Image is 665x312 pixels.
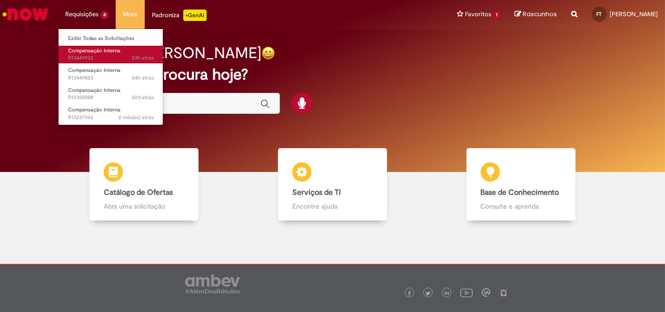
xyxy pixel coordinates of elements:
[523,10,557,19] span: Rascunhos
[69,66,596,83] h2: O que você procura hoje?
[58,29,163,125] ul: Requisições
[59,33,163,44] a: Exibir Todas as Solicitações
[59,105,163,122] a: Aberto R13237943 : Compensação Interna
[104,201,184,211] p: Abra uma solicitação
[427,148,615,221] a: Base de Conhecimento Consulte e aprenda
[460,286,473,299] img: logo_footer_youtube.png
[104,188,173,197] b: Catálogo de Ofertas
[292,201,373,211] p: Encontre ajuda
[152,10,207,21] div: Padroniza
[59,85,163,103] a: Aberto R13358000 : Compensação Interna
[493,11,500,19] span: 1
[132,94,154,101] span: 22d atrás
[132,54,154,61] time: 26/08/2025 17:22:26
[68,94,154,101] span: R13358000
[132,54,154,61] span: 23h atrás
[407,291,412,296] img: logo_footer_facebook.png
[261,46,275,60] img: happy-face.png
[123,10,138,19] span: More
[445,291,449,296] img: logo_footer_linkedin.png
[68,87,120,94] span: Compensação Interna
[59,65,163,83] a: Aberto R13449853 : Compensação Interna
[68,54,154,62] span: R13449933
[465,10,491,19] span: Favoritos
[238,148,427,221] a: Serviços de TI Encontre ajuda
[119,114,154,121] time: 03/07/2025 09:44:30
[185,274,240,293] img: logo_footer_ambev_rotulo_gray.png
[68,114,154,121] span: R13237943
[183,10,207,21] p: +GenAi
[65,10,99,19] span: Requisições
[100,11,109,19] span: 4
[426,291,430,296] img: logo_footer_twitter.png
[132,74,154,81] time: 26/08/2025 17:10:17
[69,45,261,61] h2: Boa tarde, [PERSON_NAME]
[481,188,559,197] b: Base de Conhecimento
[597,11,602,17] span: FT
[68,47,120,54] span: Compensação Interna
[68,67,120,74] span: Compensação Interna
[292,188,341,197] b: Serviços de TI
[50,148,238,221] a: Catálogo de Ofertas Abra uma solicitação
[515,10,557,19] a: Rascunhos
[132,74,154,81] span: 24h atrás
[482,288,490,297] img: logo_footer_workplace.png
[132,94,154,101] time: 06/08/2025 08:38:53
[59,46,163,63] a: Aberto R13449933 : Compensação Interna
[1,5,50,24] img: ServiceNow
[68,74,154,82] span: R13449853
[499,288,508,297] img: logo_footer_naosei.png
[68,106,120,113] span: Compensação Interna
[610,10,658,18] span: [PERSON_NAME]
[481,201,561,211] p: Consulte e aprenda
[119,114,154,121] span: 2 mês(es) atrás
